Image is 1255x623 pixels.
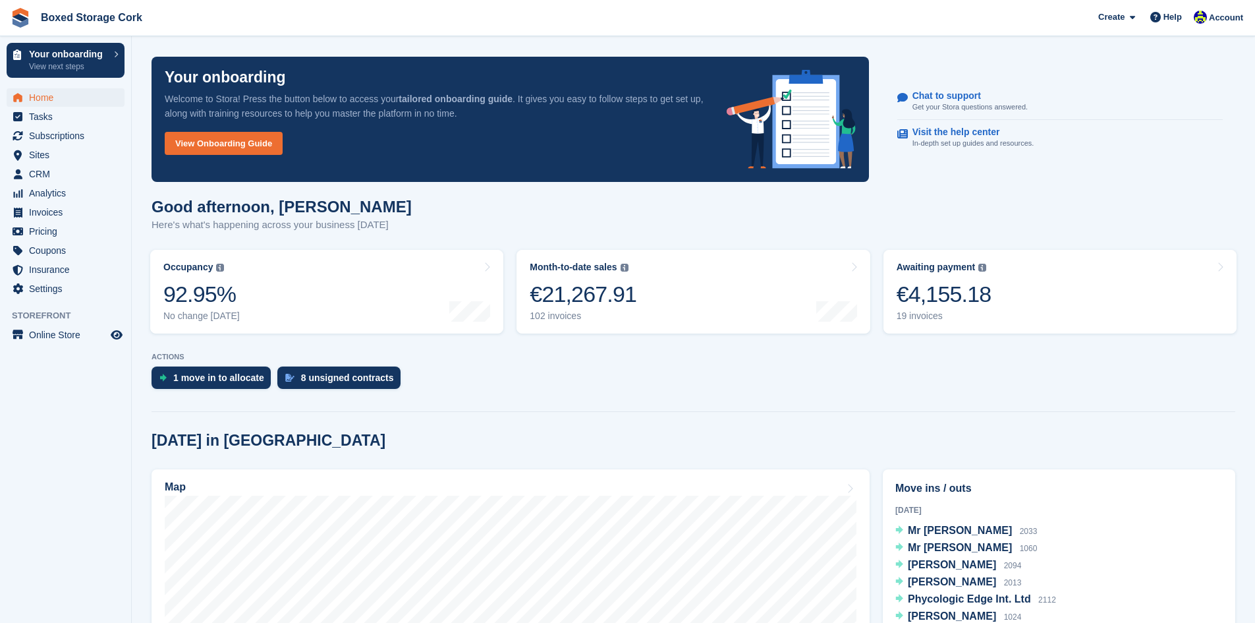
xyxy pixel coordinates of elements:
span: Sites [29,146,108,164]
h2: [DATE] in [GEOGRAPHIC_DATA] [152,432,385,450]
a: menu [7,88,125,107]
div: Awaiting payment [897,262,976,273]
p: Your onboarding [29,49,107,59]
span: Subscriptions [29,127,108,145]
p: Chat to support [912,90,1017,102]
div: €4,155.18 [897,281,991,308]
a: 1 move in to allocate [152,367,277,396]
a: menu [7,184,125,202]
div: 102 invoices [530,311,636,322]
span: Online Store [29,326,108,344]
a: [PERSON_NAME] 2094 [895,557,1021,574]
a: View Onboarding Guide [165,132,283,155]
img: icon-info-grey-7440780725fd019a000dd9b08b2336e03edf1995a4989e88bcd33f0948082b44.svg [216,264,224,272]
span: Invoices [29,203,108,222]
span: 2112 [1038,595,1056,605]
a: 8 unsigned contracts [277,367,407,396]
img: onboarding-info-6c161a55d2c0e0a8cae90662b2fe09162a5109e8cc188191df67fb4f79e88e88.svg [727,70,856,169]
a: menu [7,280,125,298]
span: Analytics [29,184,108,202]
a: menu [7,241,125,260]
a: Boxed Storage Cork [36,7,148,28]
div: 1 move in to allocate [173,372,264,383]
strong: tailored onboarding guide [399,94,513,104]
a: Mr [PERSON_NAME] 1060 [895,540,1037,557]
h2: Map [165,481,186,493]
div: 92.95% [163,281,240,308]
a: Month-to-date sales €21,267.91 102 invoices [516,250,870,334]
a: menu [7,107,125,126]
div: Occupancy [163,262,213,273]
img: Vincent [1194,11,1207,24]
span: Pricing [29,222,108,241]
span: Home [29,88,108,107]
a: menu [7,146,125,164]
div: Month-to-date sales [530,262,617,273]
span: 1060 [1020,544,1038,553]
p: In-depth set up guides and resources. [912,138,1034,149]
a: Visit the help center In-depth set up guides and resources. [897,120,1223,156]
img: move_ins_to_allocate_icon-fdf77a2bb77ea45bf5b3d319d69a93e2d87916cf1d5bf7949dd705db3b84f3ca.svg [159,374,167,382]
span: [PERSON_NAME] [908,610,996,622]
span: Insurance [29,260,108,279]
a: [PERSON_NAME] 2013 [895,574,1021,591]
span: 2013 [1004,578,1022,587]
a: menu [7,165,125,183]
span: Settings [29,280,108,298]
span: Storefront [12,309,131,322]
span: [PERSON_NAME] [908,559,996,570]
p: Welcome to Stora! Press the button below to access your . It gives you easy to follow steps to ge... [165,92,706,121]
div: [DATE] [895,504,1223,516]
span: Account [1209,11,1243,24]
a: menu [7,203,125,222]
a: Preview store [109,327,125,343]
a: menu [7,326,125,344]
span: Create [1098,11,1125,24]
div: 19 invoices [897,311,991,322]
a: Chat to support Get your Stora questions answered. [897,84,1223,120]
div: €21,267.91 [530,281,636,308]
span: CRM [29,165,108,183]
p: Visit the help center [912,127,1024,138]
h1: Good afternoon, [PERSON_NAME] [152,198,412,216]
span: Phycologic Edge Int. Ltd [908,593,1031,605]
span: Tasks [29,107,108,126]
h2: Move ins / outs [895,481,1223,496]
span: Help [1163,11,1182,24]
span: Mr [PERSON_NAME] [908,525,1012,536]
img: contract_signature_icon-13c848040528278c33f63329250d36e43548de30e8caae1d1a13099fd9432cc5.svg [285,374,294,382]
img: icon-info-grey-7440780725fd019a000dd9b08b2336e03edf1995a4989e88bcd33f0948082b44.svg [978,264,986,272]
a: Occupancy 92.95% No change [DATE] [150,250,503,334]
a: menu [7,260,125,279]
p: View next steps [29,61,107,73]
span: Coupons [29,241,108,260]
span: [PERSON_NAME] [908,576,996,587]
span: 1024 [1004,612,1022,622]
a: Awaiting payment €4,155.18 19 invoices [883,250,1237,334]
div: 8 unsigned contracts [301,372,394,383]
a: Mr [PERSON_NAME] 2033 [895,523,1037,540]
div: No change [DATE] [163,311,240,322]
span: 2094 [1004,561,1022,570]
span: 2033 [1020,527,1038,536]
img: icon-info-grey-7440780725fd019a000dd9b08b2336e03edf1995a4989e88bcd33f0948082b44.svg [621,264,628,272]
p: ACTIONS [152,353,1235,361]
a: menu [7,127,125,145]
a: menu [7,222,125,241]
a: Phycologic Edge Int. Ltd 2112 [895,591,1056,608]
img: stora-icon-8386f47178a22dfd0bd8f6a31ec36ba5ce8667c1dd55bd0f319d3a0aa187defe.svg [11,8,30,28]
span: Mr [PERSON_NAME] [908,542,1012,553]
p: Get your Stora questions answered. [912,102,1028,113]
p: Here's what's happening across your business [DATE] [152,218,412,233]
a: Your onboarding View next steps [7,43,125,78]
p: Your onboarding [165,70,286,85]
